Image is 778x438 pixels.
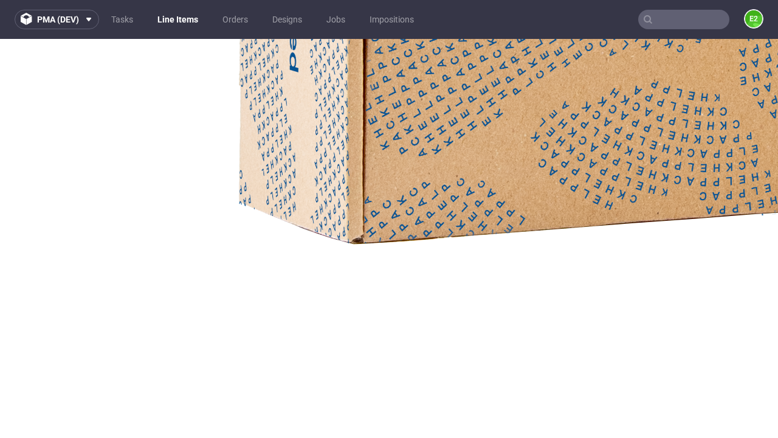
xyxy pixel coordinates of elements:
a: Jobs [319,10,353,29]
a: Tasks [104,10,140,29]
span: pma (dev) [37,15,79,24]
button: pma (dev) [15,10,99,29]
a: Orders [215,10,255,29]
a: Impositions [362,10,421,29]
a: Line Items [150,10,205,29]
figcaption: e2 [745,10,762,27]
a: Designs [265,10,309,29]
